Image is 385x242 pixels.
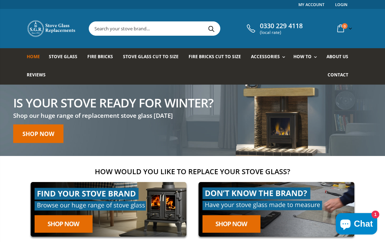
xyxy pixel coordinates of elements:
[89,22,286,35] input: Search your stove brand...
[123,54,178,60] span: Stove Glass Cut To Size
[203,22,219,35] button: Search
[87,54,113,60] span: Fire Bricks
[27,178,190,241] img: find-your-brand-cta_9b334d5d-5c94-48ed-825f-d7972bbdebd0.jpg
[327,54,348,60] span: About us
[334,213,379,236] inbox-online-store-chat: Shopify online store chat
[13,96,213,109] h2: Is your stove ready for winter?
[27,66,51,85] a: Reviews
[123,48,184,66] a: Stove Glass Cut To Size
[49,48,83,66] a: Stove Glass
[334,21,354,35] a: 0
[251,48,289,66] a: Accessories
[49,54,77,60] span: Stove Glass
[293,48,320,66] a: How To
[293,54,312,60] span: How To
[328,66,354,85] a: Contact
[27,167,358,176] h2: How would you like to replace your stove glass?
[87,48,118,66] a: Fire Bricks
[195,178,358,241] img: made-to-measure-cta_2cd95ceb-d519-4648-b0cf-d2d338fdf11f.jpg
[27,20,77,37] img: Stove Glass Replacement
[189,54,241,60] span: Fire Bricks Cut To Size
[13,124,63,143] a: Shop now
[27,72,46,78] span: Reviews
[328,72,348,78] span: Contact
[27,48,45,66] a: Home
[251,54,280,60] span: Accessories
[342,23,348,29] span: 0
[189,48,246,66] a: Fire Bricks Cut To Size
[13,111,213,120] h3: Shop our huge range of replacement stove glass [DATE]
[27,54,40,60] span: Home
[327,48,354,66] a: About us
